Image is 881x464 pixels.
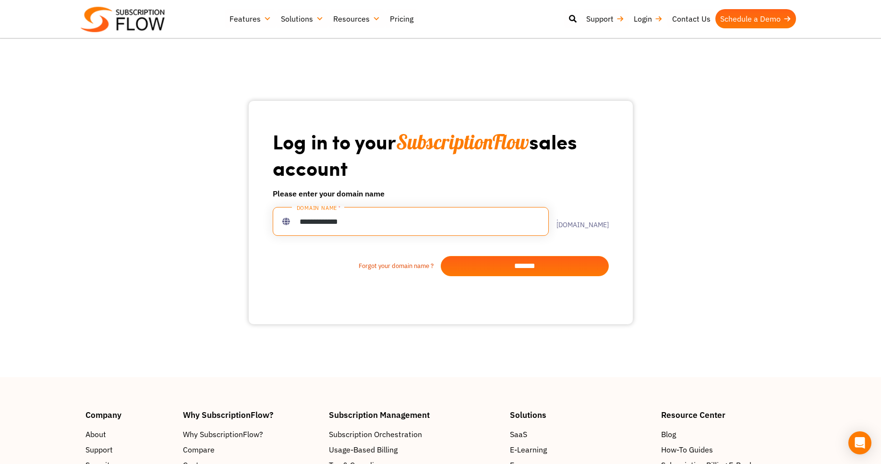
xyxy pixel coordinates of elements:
[396,129,529,155] span: SubscriptionFlow
[329,444,501,455] a: Usage-Based Billing
[661,428,676,440] span: Blog
[661,444,796,455] a: How-To Guides
[328,9,385,28] a: Resources
[85,444,113,455] span: Support
[85,428,174,440] a: About
[273,188,609,199] h6: Please enter your domain name
[667,9,715,28] a: Contact Us
[629,9,667,28] a: Login
[661,428,796,440] a: Blog
[510,428,652,440] a: SaaS
[329,428,501,440] a: Subscription Orchestration
[510,444,652,455] a: E-Learning
[85,411,174,419] h4: Company
[661,411,796,419] h4: Resource Center
[848,431,871,454] div: Open Intercom Messenger
[715,9,796,28] a: Schedule a Demo
[329,444,398,455] span: Usage-Based Billing
[385,9,418,28] a: Pricing
[273,261,441,271] a: Forgot your domain name ?
[661,444,713,455] span: How-To Guides
[85,444,174,455] a: Support
[183,428,263,440] span: Why SubscriptionFlow?
[581,9,629,28] a: Support
[225,9,276,28] a: Features
[183,411,319,419] h4: Why SubscriptionFlow?
[510,444,547,455] span: E-Learning
[510,411,652,419] h4: Solutions
[510,428,527,440] span: SaaS
[85,428,106,440] span: About
[81,7,165,32] img: Subscriptionflow
[183,428,319,440] a: Why SubscriptionFlow?
[329,428,422,440] span: Subscription Orchestration
[183,444,215,455] span: Compare
[329,411,501,419] h4: Subscription Management
[549,215,609,228] label: .[DOMAIN_NAME]
[273,129,609,180] h1: Log in to your sales account
[276,9,328,28] a: Solutions
[183,444,319,455] a: Compare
